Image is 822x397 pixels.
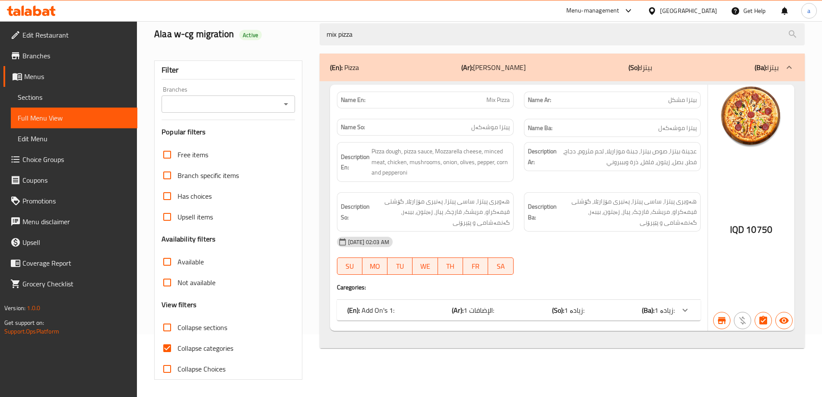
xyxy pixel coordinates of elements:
[3,45,137,66] a: Branches
[528,146,557,167] strong: Description Ar:
[362,257,387,275] button: MO
[559,196,697,228] span: هەویری پیتزا، ساسی پیتزا، پەنیری مۆزارێلا، گۆشتی قیمەکراو، مریشک، قارچک، پیاز، زەیتون، بیبەر، گەن...
[178,212,213,222] span: Upsell items
[658,123,697,133] span: پیتزا موشەکەل
[371,196,510,228] span: هەویری پیتزا، ساسی پیتزا، پەنیری مۆزارێلا، گۆشتی قیمەکراو، مریشک، قارچک، پیاز، زەیتون، بیبەر، گەن...
[463,304,494,317] span: الإضافات 1:
[239,30,262,40] div: Active
[341,152,370,173] strong: Description En:
[178,149,208,160] span: Free items
[528,95,551,105] strong: Name Ar:
[341,260,359,273] span: SU
[22,279,130,289] span: Grocery Checklist
[330,62,359,73] p: Pizza
[18,133,130,144] span: Edit Menu
[22,258,130,268] span: Coverage Report
[178,322,227,333] span: Collapse sections
[642,304,654,317] b: (Ba):
[162,61,295,79] div: Filter
[22,175,130,185] span: Coupons
[4,302,25,314] span: Version:
[441,260,460,273] span: TH
[162,127,295,137] h3: Popular filters
[755,62,779,73] p: بیتزا
[11,108,137,128] a: Full Menu View
[341,123,365,132] strong: Name So:
[3,66,137,87] a: Menus
[471,123,510,132] span: پیتزا موشەکەل
[320,23,805,45] input: search
[552,304,564,317] b: (So):
[3,273,137,294] a: Grocery Checklist
[337,283,701,292] h4: Caregories:
[3,232,137,253] a: Upsell
[24,71,130,82] span: Menus
[22,154,130,165] span: Choice Groups
[467,260,485,273] span: FR
[3,253,137,273] a: Coverage Report
[807,6,810,16] span: a
[755,61,767,74] b: (Ba):
[366,260,384,273] span: MO
[154,28,309,41] h2: Alaa w-cg migration
[566,6,619,16] div: Menu-management
[413,257,438,275] button: WE
[452,304,463,317] b: (Ar):
[178,170,239,181] span: Branch specific items
[162,234,216,244] h3: Availability filters
[239,31,262,39] span: Active
[654,304,675,317] span: زیادە 1:
[330,61,343,74] b: (En):
[22,237,130,248] span: Upsell
[347,304,360,317] b: (En):
[438,257,463,275] button: TH
[660,6,717,16] div: [GEOGRAPHIC_DATA]
[488,257,513,275] button: SA
[713,312,730,329] button: Branch specific item
[371,146,510,178] span: Pizza dough, pizza sauce, Mozzarella cheese, minced meat, chicken, mushrooms, onion, olives, pepp...
[3,170,137,191] a: Coupons
[178,364,225,374] span: Collapse Choices
[486,95,510,105] span: Mix Pizza
[18,113,130,123] span: Full Menu View
[27,302,40,314] span: 1.0.0
[337,300,701,321] div: (En): Add On's 1:(Ar):الإضافات 1:(So):زیادە 1:(Ba):زیادە 1:
[178,343,233,353] span: Collapse categories
[3,25,137,45] a: Edit Restaurant
[22,51,130,61] span: Branches
[3,191,137,211] a: Promotions
[22,196,130,206] span: Promotions
[734,312,751,329] button: Purchased item
[463,257,488,275] button: FR
[178,257,204,267] span: Available
[347,305,394,315] p: Add On's 1:
[341,95,365,105] strong: Name En:
[178,277,216,288] span: Not available
[387,257,413,275] button: TU
[22,30,130,40] span: Edit Restaurant
[178,191,212,201] span: Has choices
[320,54,805,81] div: (En): Pizza(Ar):[PERSON_NAME](So):بیتزا(Ba):بیتزا
[461,62,526,73] p: [PERSON_NAME]
[668,95,697,105] span: بيتزا مشكل
[4,326,59,337] a: Support.OpsPlatform
[3,211,137,232] a: Menu disclaimer
[755,312,772,329] button: Has choices
[628,62,652,73] p: بیتزا
[391,260,409,273] span: TU
[559,146,697,167] span: عجينة بيتزا, صوص بيتزا, جبنة موزاريلا, لحم مثروم، دجاج، فطر، بصل، زيتون، فلفل، ذرة وبببروني
[11,128,137,149] a: Edit Menu
[564,304,584,317] span: زیادە 1:
[280,98,292,110] button: Open
[528,123,552,133] strong: Name Ba:
[345,238,393,246] span: [DATE] 02:03 AM
[11,87,137,108] a: Sections
[22,216,130,227] span: Menu disclaimer
[341,201,370,222] strong: Description So:
[3,149,137,170] a: Choice Groups
[730,221,744,238] span: IQD
[628,61,641,74] b: (So):
[708,85,794,149] img: mmw_638909395067180106
[4,317,44,328] span: Get support on:
[320,81,805,348] div: (En): Pizza(Ar):[PERSON_NAME](So):بیتزا(Ba):بیتزا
